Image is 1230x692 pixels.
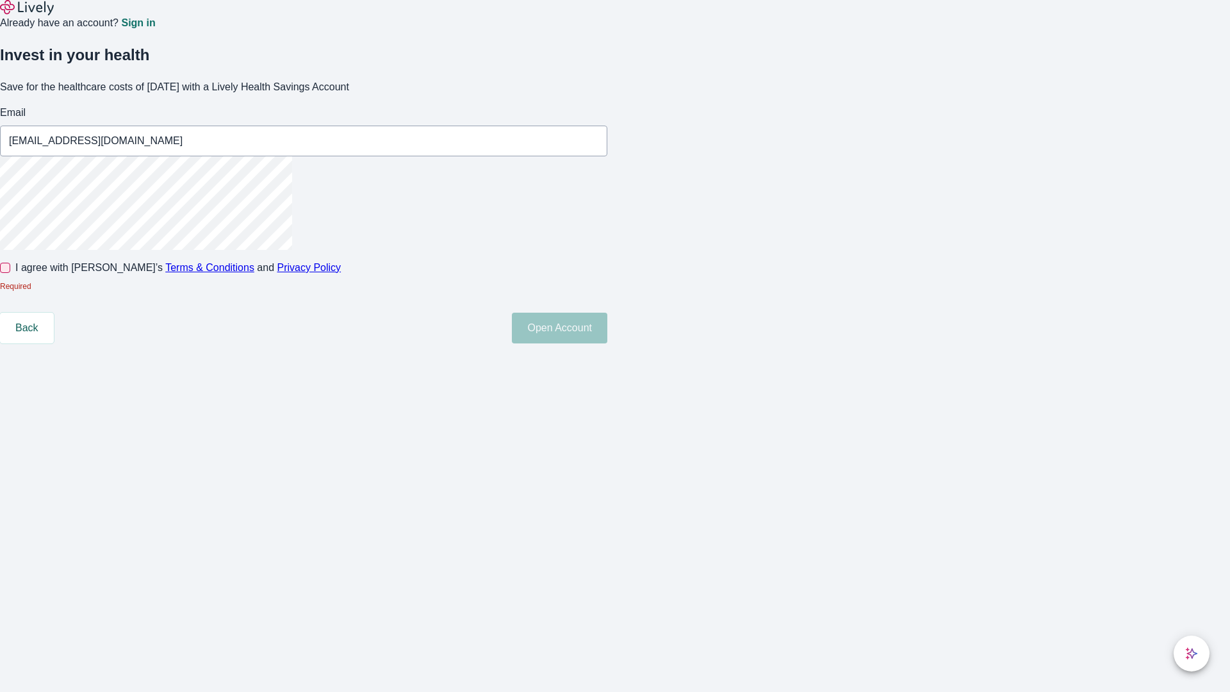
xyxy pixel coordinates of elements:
[1174,636,1209,671] button: chat
[277,262,341,273] a: Privacy Policy
[1185,647,1198,660] svg: Lively AI Assistant
[15,260,341,276] span: I agree with [PERSON_NAME]’s and
[121,18,155,28] a: Sign in
[165,262,254,273] a: Terms & Conditions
